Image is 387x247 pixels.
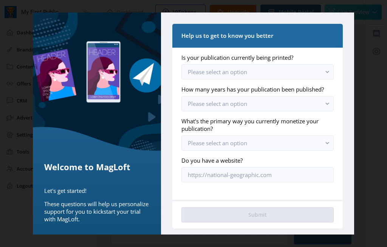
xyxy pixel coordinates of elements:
button: Please select an option [181,64,334,79]
span: Please select an option [188,139,247,147]
label: How many years has your publication been published? [181,85,328,93]
button: Please select an option [181,135,334,151]
p: Let's get started! [44,187,150,194]
input: https://national-geographic.com [181,167,334,182]
span: Please select an option [188,68,247,76]
label: Is your publication currently being printed? [181,54,328,61]
label: Do you have a website? [181,157,328,164]
button: Please select an option [181,96,334,111]
nb-card-header: Help us to get to know you better [172,24,343,48]
label: What's the primary way you currently monetize your publication? [181,117,328,132]
h5: Welcome to MagLoft [44,161,150,173]
span: Please select an option [188,100,247,107]
button: Submit [181,207,334,222]
p: These questions will help us personalize support for you to kickstart your trial with MagLoft. [44,200,150,223]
